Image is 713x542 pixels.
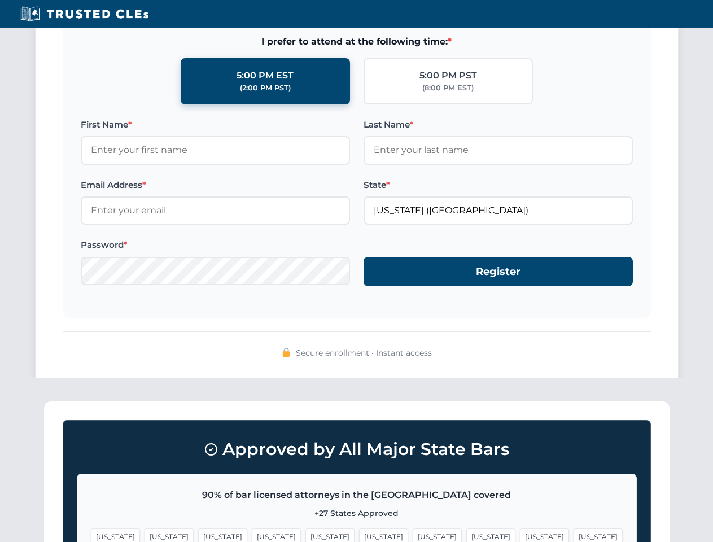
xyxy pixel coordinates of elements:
[296,347,432,359] span: Secure enrollment • Instant access
[81,238,350,252] label: Password
[237,68,294,83] div: 5:00 PM EST
[91,488,623,502] p: 90% of bar licensed attorneys in the [GEOGRAPHIC_DATA] covered
[422,82,474,94] div: (8:00 PM EST)
[81,118,350,132] label: First Name
[364,136,633,164] input: Enter your last name
[81,178,350,192] label: Email Address
[81,34,633,49] span: I prefer to attend at the following time:
[17,6,152,23] img: Trusted CLEs
[364,257,633,287] button: Register
[240,82,291,94] div: (2:00 PM PST)
[364,118,633,132] label: Last Name
[91,507,623,519] p: +27 States Approved
[364,178,633,192] label: State
[364,196,633,225] input: Missouri (MO)
[282,348,291,357] img: 🔒
[81,196,350,225] input: Enter your email
[81,136,350,164] input: Enter your first name
[77,434,637,465] h3: Approved by All Major State Bars
[419,68,477,83] div: 5:00 PM PST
